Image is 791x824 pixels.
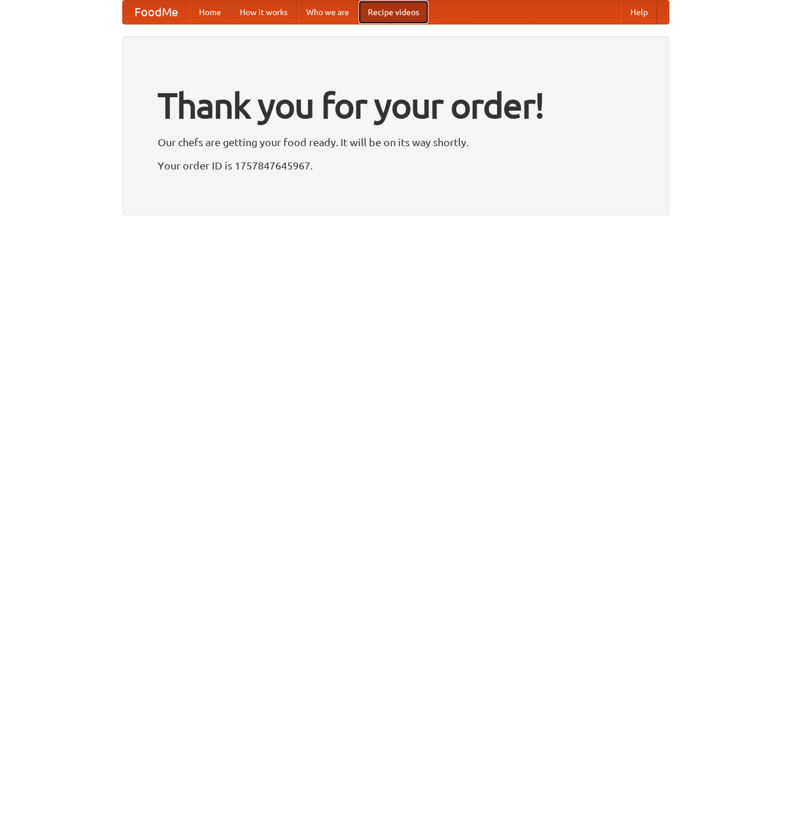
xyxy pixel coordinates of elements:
[230,1,297,24] a: How it works
[158,133,634,151] p: Our chefs are getting your food ready. It will be on its way shortly.
[297,1,359,24] a: Who we are
[158,77,634,133] h1: Thank you for your order!
[190,1,230,24] a: Home
[123,1,190,24] a: FoodMe
[359,1,428,24] a: Recipe videos
[158,157,634,174] p: Your order ID is 1757847645967.
[621,1,657,24] a: Help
